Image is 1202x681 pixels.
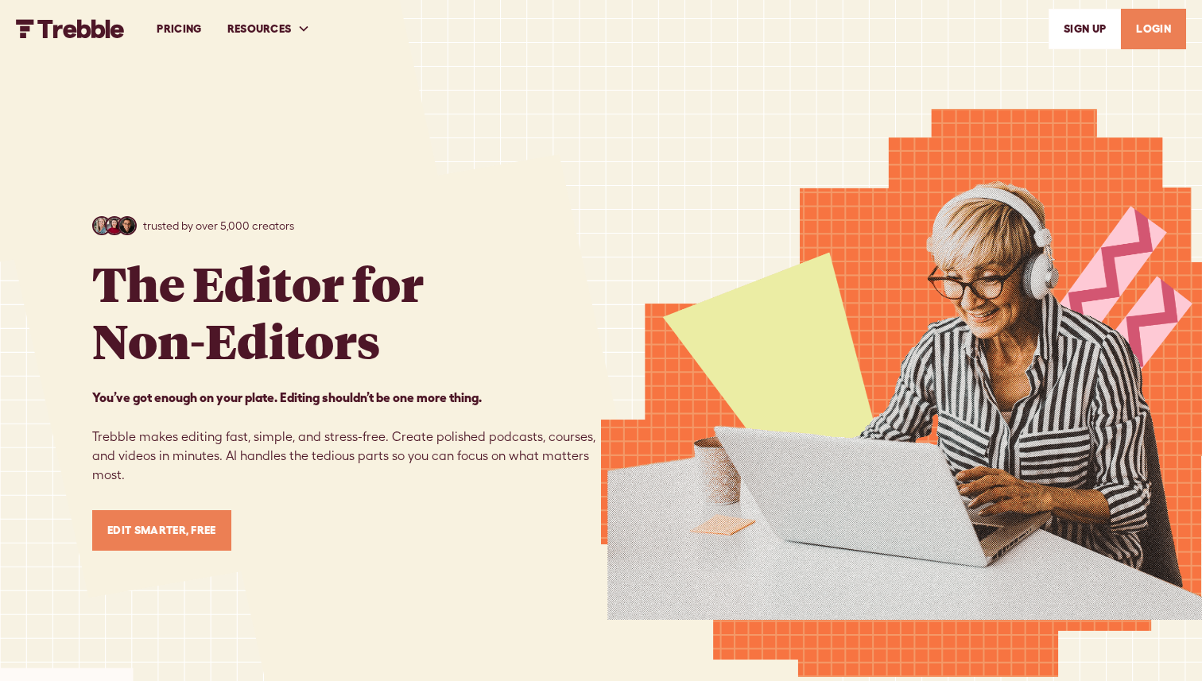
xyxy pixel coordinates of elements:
p: trusted by over 5,000 creators [143,218,294,234]
p: Trebble makes editing fast, simple, and stress-free. Create polished podcasts, courses, and video... [92,388,601,485]
a: home [16,19,125,38]
div: RESOURCES [215,2,324,56]
a: LOGIN [1121,9,1186,49]
div: RESOURCES [227,21,292,37]
a: PRICING [144,2,214,56]
a: SIGn UP [1049,9,1121,49]
h1: The Editor for Non-Editors [92,254,424,369]
a: Edit Smarter, Free [92,510,231,551]
strong: You’ve got enough on your plate. Editing shouldn’t be one more thing. ‍ [92,390,482,404]
img: Trebble FM Logo [16,19,125,38]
